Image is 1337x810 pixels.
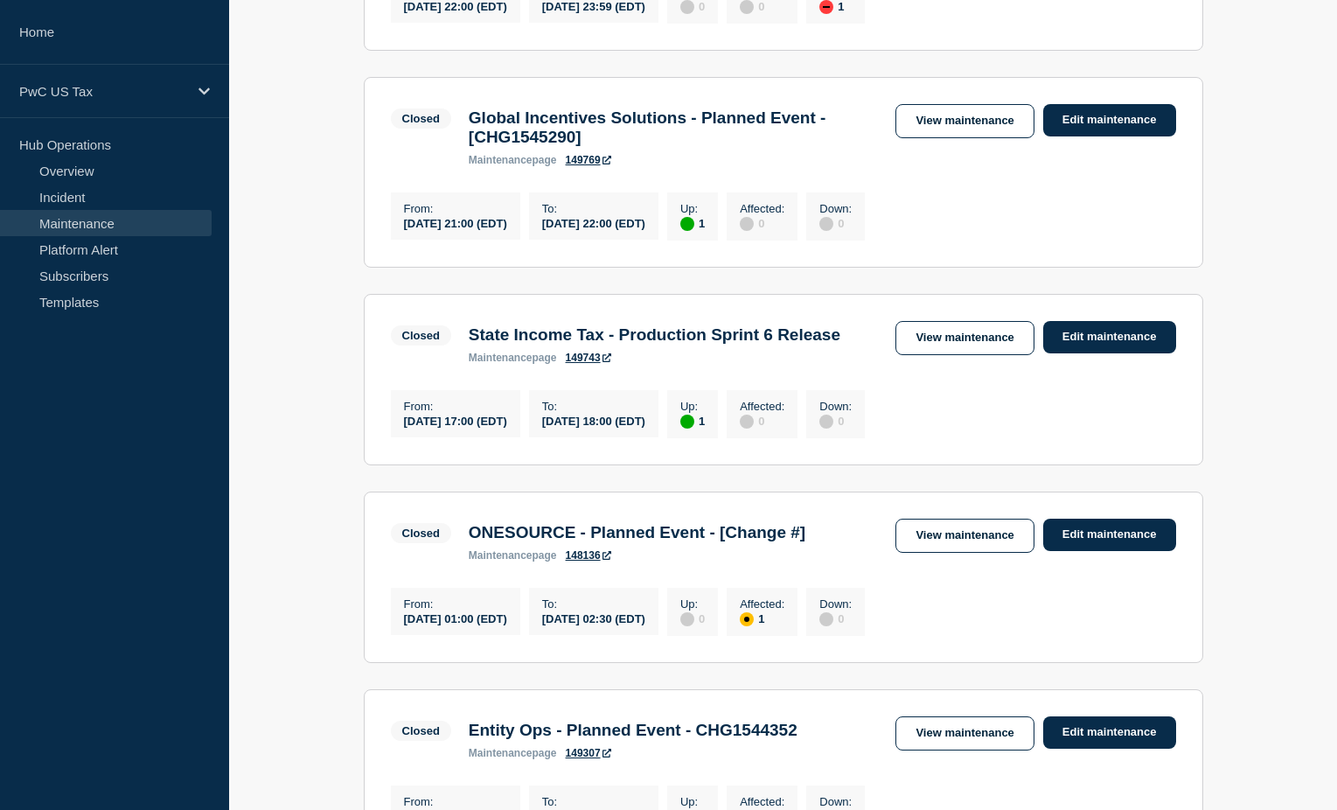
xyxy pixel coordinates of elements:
[566,352,611,364] a: 149743
[402,112,440,125] div: Closed
[19,84,187,99] p: PwC US Tax
[740,217,754,231] div: disabled
[542,215,645,230] div: [DATE] 22:00 (EDT)
[819,612,833,626] div: disabled
[469,325,840,345] h3: State Income Tax - Production Sprint 6 Release
[740,597,784,611] p: Affected :
[740,795,784,808] p: Affected :
[542,413,645,428] div: [DATE] 18:00 (EDT)
[542,597,645,611] p: To :
[1043,104,1176,136] a: Edit maintenance
[402,329,440,342] div: Closed
[819,217,833,231] div: disabled
[469,549,533,562] span: maintenance
[404,413,507,428] div: [DATE] 17:00 (EDT)
[680,202,705,215] p: Up :
[404,795,507,808] p: From :
[404,215,507,230] div: [DATE] 21:00 (EDT)
[469,154,557,166] p: page
[819,597,852,611] p: Down :
[740,400,784,413] p: Affected :
[402,527,440,540] div: Closed
[469,549,557,562] p: page
[740,413,784,429] div: 0
[1043,519,1176,551] a: Edit maintenance
[680,400,705,413] p: Up :
[566,549,611,562] a: 148136
[469,747,557,759] p: page
[680,215,705,231] div: 1
[740,215,784,231] div: 0
[895,104,1034,138] a: View maintenance
[819,611,852,626] div: 0
[740,202,784,215] p: Affected :
[819,795,852,808] p: Down :
[469,108,879,147] h3: Global Incentives Solutions - Planned Event - [CHG1545290]
[469,721,797,740] h3: Entity Ops - Planned Event - CHG1544352
[1043,321,1176,353] a: Edit maintenance
[740,612,754,626] div: affected
[542,400,645,413] p: To :
[819,202,852,215] p: Down :
[740,611,784,626] div: 1
[680,612,694,626] div: disabled
[566,747,611,759] a: 149307
[819,215,852,231] div: 0
[895,321,1034,355] a: View maintenance
[469,154,533,166] span: maintenance
[895,716,1034,751] a: View maintenance
[819,415,833,429] div: disabled
[404,400,507,413] p: From :
[566,154,611,166] a: 149769
[469,523,805,542] h3: ONESOURCE - Planned Event - [Change #]
[542,795,645,808] p: To :
[740,415,754,429] div: disabled
[895,519,1034,553] a: View maintenance
[680,795,705,808] p: Up :
[404,611,507,625] div: [DATE] 01:00 (EDT)
[404,202,507,215] p: From :
[404,597,507,611] p: From :
[819,400,852,413] p: Down :
[819,413,852,429] div: 0
[542,202,645,215] p: To :
[469,747,533,759] span: maintenance
[680,597,705,611] p: Up :
[469,352,533,364] span: maintenance
[1043,716,1176,749] a: Edit maintenance
[680,413,705,429] div: 1
[680,217,694,231] div: up
[402,724,440,737] div: Closed
[680,415,694,429] div: up
[469,352,557,364] p: page
[680,611,705,626] div: 0
[542,611,645,625] div: [DATE] 02:30 (EDT)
